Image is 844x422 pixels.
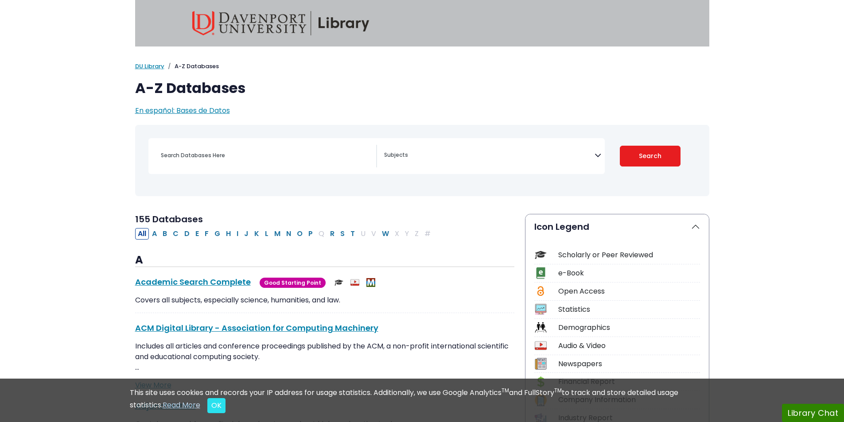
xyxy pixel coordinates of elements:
img: Audio & Video [350,278,359,287]
a: Academic Search Complete [135,276,251,287]
button: Filter Results A [149,228,159,240]
a: DU Library [135,62,164,70]
a: En español: Bases de Datos [135,105,230,116]
li: A-Z Databases [164,62,219,71]
h3: A [135,254,514,267]
p: Includes all articles and conference proceedings published by the ACM, a non-profit international... [135,341,514,373]
sup: TM [554,387,562,394]
button: All [135,228,149,240]
button: Filter Results G [212,228,223,240]
button: Filter Results S [338,228,347,240]
div: Audio & Video [558,341,700,351]
img: Icon Financial Report [535,376,547,388]
button: Close [207,398,226,413]
button: Filter Results B [160,228,170,240]
span: 155 Databases [135,213,203,225]
h1: A-Z Databases [135,80,709,97]
button: Filter Results K [252,228,262,240]
button: Filter Results C [170,228,181,240]
div: Newspapers [558,359,700,369]
img: Icon Newspapers [535,358,547,370]
button: Filter Results R [327,228,337,240]
div: Alpha-list to filter by first letter of database name [135,228,434,238]
img: Scholarly or Peer Reviewed [334,278,343,287]
button: Filter Results L [262,228,271,240]
button: Submit for Search Results [620,146,681,166]
img: Icon e-Book [535,267,547,279]
div: Demographics [558,322,700,333]
textarea: Search [384,152,595,159]
button: Filter Results F [202,228,211,240]
sup: TM [502,387,509,394]
button: Filter Results E [193,228,202,240]
button: Filter Results H [223,228,233,240]
div: Scholarly or Peer Reviewed [558,250,700,260]
div: Financial Report [558,376,700,387]
button: Filter Results N [284,228,294,240]
input: Search database by title or keyword [156,149,376,162]
img: MeL (Michigan electronic Library) [366,278,375,287]
button: Filter Results O [294,228,305,240]
button: Filter Results J [241,228,251,240]
img: Icon Audio & Video [535,340,547,352]
img: Icon Open Access [535,285,546,297]
span: Good Starting Point [260,278,326,288]
img: Davenport University Library [192,11,369,35]
button: Filter Results T [348,228,358,240]
button: Library Chat [782,404,844,422]
button: Icon Legend [525,214,709,239]
button: Filter Results W [379,228,392,240]
div: e-Book [558,268,700,279]
a: ACM Digital Library - Association for Computing Machinery [135,322,378,333]
button: Filter Results I [234,228,241,240]
img: Icon Statistics [535,303,547,315]
img: Icon Scholarly or Peer Reviewed [535,249,547,261]
div: Statistics [558,304,700,315]
div: This site uses cookies and records your IP address for usage statistics. Additionally, we use Goo... [130,387,715,413]
button: Filter Results M [272,228,283,240]
nav: Search filters [135,125,709,196]
a: Read More [163,400,200,410]
nav: breadcrumb [135,62,709,71]
img: Icon Demographics [535,321,547,333]
button: Filter Results D [182,228,192,240]
p: Covers all subjects, especially science, humanities, and law. [135,295,514,306]
div: Open Access [558,286,700,297]
button: Filter Results P [306,228,315,240]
